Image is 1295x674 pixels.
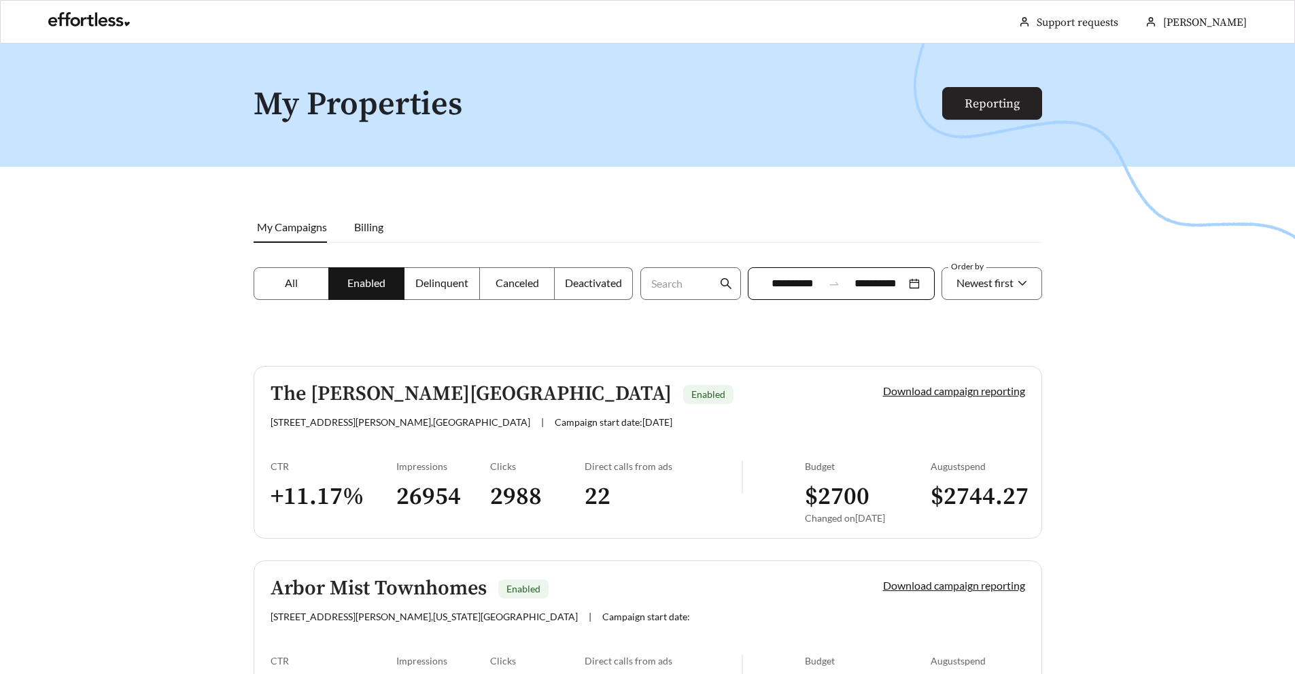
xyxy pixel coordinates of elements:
[1037,16,1118,29] a: Support requests
[589,611,591,622] span: |
[490,460,585,472] div: Clicks
[271,482,396,512] h3: + 11.17 %
[254,87,944,123] h1: My Properties
[805,482,931,512] h3: $ 2700
[965,96,1020,112] a: Reporting
[347,276,385,289] span: Enabled
[828,277,840,290] span: to
[396,655,491,667] div: Impressions
[396,482,491,512] h3: 26954
[883,384,1025,397] a: Download campaign reporting
[254,366,1042,539] a: The [PERSON_NAME][GEOGRAPHIC_DATA]Enabled[STREET_ADDRESS][PERSON_NAME],[GEOGRAPHIC_DATA]|Campaign...
[271,460,396,472] div: CTR
[506,583,540,594] span: Enabled
[1163,16,1247,29] span: [PERSON_NAME]
[555,416,672,428] span: Campaign start date: [DATE]
[931,482,1025,512] h3: $ 2744.27
[490,655,585,667] div: Clicks
[585,460,742,472] div: Direct calls from ads
[956,276,1014,289] span: Newest first
[541,416,544,428] span: |
[805,512,931,524] div: Changed on [DATE]
[257,220,327,233] span: My Campaigns
[931,655,1025,667] div: August spend
[271,611,578,622] span: [STREET_ADDRESS][PERSON_NAME] , [US_STATE][GEOGRAPHIC_DATA]
[271,416,530,428] span: [STREET_ADDRESS][PERSON_NAME] , [GEOGRAPHIC_DATA]
[742,460,743,493] img: line
[354,220,383,233] span: Billing
[285,276,298,289] span: All
[585,655,742,667] div: Direct calls from ads
[396,460,491,472] div: Impressions
[415,276,468,289] span: Delinquent
[805,460,931,472] div: Budget
[691,388,725,400] span: Enabled
[805,655,931,667] div: Budget
[883,579,1025,592] a: Download campaign reporting
[828,277,840,290] span: swap-right
[942,87,1042,120] button: Reporting
[931,460,1025,472] div: August spend
[490,482,585,512] h3: 2988
[271,577,487,600] h5: Arbor Mist Townhomes
[565,276,622,289] span: Deactivated
[585,482,742,512] h3: 22
[271,655,396,667] div: CTR
[720,277,732,290] span: search
[271,383,672,405] h5: The [PERSON_NAME][GEOGRAPHIC_DATA]
[602,611,690,622] span: Campaign start date:
[496,276,539,289] span: Canceled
